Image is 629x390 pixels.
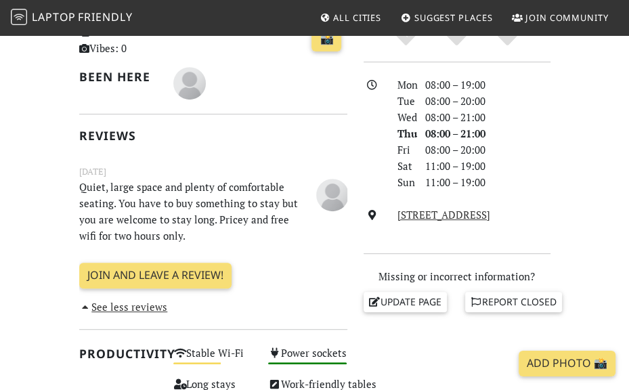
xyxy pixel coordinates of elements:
h2: Reviews [79,129,347,143]
a: See less reviews [79,300,168,313]
a: Report closed [465,292,563,312]
div: 08:00 – 19:00 [417,77,558,93]
a: Join Community [506,5,614,30]
a: All Cities [314,5,387,30]
div: Power sockets [260,344,355,375]
div: Tue [389,93,418,109]
a: Update page [364,292,448,312]
span: Laptop [32,9,76,24]
div: Sat [389,158,418,174]
p: Visits: 6 Vibes: 0 [79,24,158,56]
a: Suggest Places [395,5,498,30]
div: 11:00 – 19:00 [417,158,558,174]
img: blank-535327c66bd565773addf3077783bbfce4b00ec00e9fd257753287c682c7fa38.png [173,67,206,100]
a: LaptopFriendly LaptopFriendly [11,6,133,30]
div: 08:00 – 20:00 [417,93,558,109]
a: 📸 [311,26,341,52]
span: rafficorrieri078@gmail.com Corrieri [173,74,206,88]
img: LaptopFriendly [11,9,27,25]
span: Friendly [78,9,132,24]
span: All Cities [333,12,381,24]
div: Sun [389,174,418,190]
div: 08:00 – 21:00 [417,125,558,142]
a: Add Photo 📸 [519,351,615,376]
div: Stable Wi-Fi [165,344,260,375]
div: 08:00 – 20:00 [417,142,558,158]
div: Thu [389,125,418,142]
a: [STREET_ADDRESS] [397,208,490,221]
div: 08:00 – 21:00 [417,109,558,125]
p: Quiet, large space and plenty of comfortable seating. You have to buy something to stay but you a... [71,179,308,244]
p: Missing or incorrect information? [364,268,550,284]
span: Suggest Places [414,12,493,24]
div: Fri [389,142,418,158]
h2: Productivity [79,347,158,361]
div: 11:00 – 19:00 [417,174,558,190]
img: blank-535327c66bd565773addf3077783bbfce4b00ec00e9fd257753287c682c7fa38.png [316,179,349,211]
h2: Been here [79,70,158,84]
span: Join Community [525,12,609,24]
a: Join and leave a review! [79,263,232,288]
span: rafficorrieri078@gmail.com Corrieri [316,187,349,200]
div: Wed [389,109,418,125]
small: [DATE] [71,165,355,179]
div: Mon [389,77,418,93]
